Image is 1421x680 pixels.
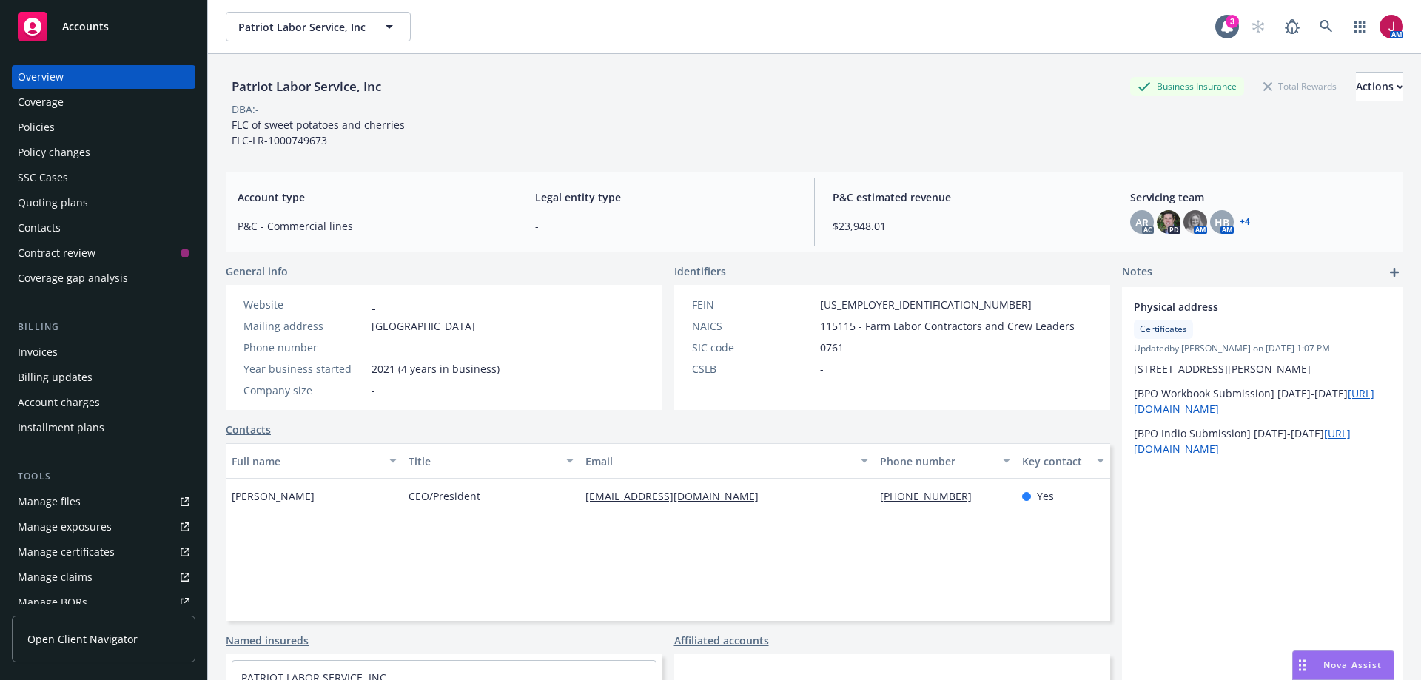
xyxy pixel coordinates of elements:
a: Coverage gap analysis [12,266,195,290]
div: Total Rewards [1256,77,1344,95]
span: [US_EMPLOYER_IDENTIFICATION_NUMBER] [820,297,1032,312]
a: Accounts [12,6,195,47]
div: Key contact [1022,454,1088,469]
a: edit [1353,299,1371,317]
span: Identifiers [674,263,726,279]
span: Open Client Navigator [27,631,138,647]
a: - [372,297,375,312]
span: - [820,361,824,377]
span: AR [1135,215,1149,230]
a: Manage BORs [12,590,195,614]
div: Manage files [18,490,81,514]
div: SSC Cases [18,166,68,189]
span: Updated by [PERSON_NAME] on [DATE] 1:07 PM [1134,342,1391,355]
div: CSLB [692,361,814,377]
span: 2021 (4 years in business) [372,361,500,377]
div: Company size [243,383,366,398]
a: Manage certificates [12,540,195,564]
a: Quoting plans [12,191,195,215]
div: SIC code [692,340,814,355]
div: NAICS [692,318,814,334]
span: Physical address [1134,299,1353,314]
a: Start snowing [1243,12,1273,41]
a: Installment plans [12,416,195,440]
div: Full name [232,454,380,469]
button: Email [580,443,874,479]
div: Coverage gap analysis [18,266,128,290]
a: Policies [12,115,195,139]
div: Title [409,454,557,469]
span: Patriot Labor Service, Inc [238,19,366,35]
div: Manage BORs [18,590,87,614]
div: Coverage [18,90,64,114]
p: [BPO Workbook Submission] [DATE]-[DATE] [1134,386,1391,417]
span: Certificates [1140,323,1187,336]
span: Accounts [62,21,109,33]
span: Notes [1122,263,1152,281]
div: Website [243,297,366,312]
span: HB [1215,215,1229,230]
a: Named insureds [226,633,309,648]
div: Account charges [18,391,100,414]
div: Manage claims [18,565,93,589]
div: Email [585,454,852,469]
a: SSC Cases [12,166,195,189]
a: Contacts [226,422,271,437]
div: 3 [1226,15,1239,28]
span: 115115 - Farm Labor Contractors and Crew Leaders [820,318,1075,334]
a: Overview [12,65,195,89]
button: Full name [226,443,403,479]
a: Affiliated accounts [674,633,769,648]
a: Account charges [12,391,195,414]
span: Account type [238,189,499,205]
button: Actions [1356,72,1403,101]
div: Invoices [18,340,58,364]
div: Phone number [880,454,993,469]
a: Manage exposures [12,515,195,539]
div: Business Insurance [1130,77,1244,95]
a: Contacts [12,216,195,240]
div: Physical addressCertificatesUpdatedby [PERSON_NAME] on [DATE] 1:07 PM[STREET_ADDRESS][PERSON_NAME... [1122,287,1403,468]
span: $23,948.01 [833,218,1094,234]
div: Mailing address [243,318,366,334]
a: +4 [1240,218,1250,226]
a: remove [1374,299,1391,317]
button: Key contact [1016,443,1110,479]
span: Nova Assist [1323,659,1382,671]
div: Policies [18,115,55,139]
div: Overview [18,65,64,89]
button: Title [403,443,580,479]
span: P&C estimated revenue [833,189,1094,205]
a: Search [1311,12,1341,41]
button: Phone number [874,443,1015,479]
button: Nova Assist [1292,650,1394,680]
span: General info [226,263,288,279]
span: Servicing team [1130,189,1391,205]
a: Switch app [1346,12,1375,41]
span: [GEOGRAPHIC_DATA] [372,318,475,334]
div: Actions [1356,73,1403,101]
a: Invoices [12,340,195,364]
img: photo [1380,15,1403,38]
a: Coverage [12,90,195,114]
a: add [1385,263,1403,281]
span: Yes [1037,488,1054,504]
div: DBA: - [232,101,259,117]
div: Installment plans [18,416,104,440]
div: Phone number [243,340,366,355]
span: FLC of sweet potatoes and cherries FLC-LR-1000749673 [232,118,405,147]
div: Policy changes [18,141,90,164]
a: Contract review [12,241,195,265]
div: Manage exposures [18,515,112,539]
div: Billing updates [18,366,93,389]
span: Legal entity type [535,189,796,205]
span: - [372,383,375,398]
a: Policy changes [12,141,195,164]
img: photo [1157,210,1180,234]
a: Billing updates [12,366,195,389]
span: P&C - Commercial lines [238,218,499,234]
div: Quoting plans [18,191,88,215]
a: Manage claims [12,565,195,589]
p: [STREET_ADDRESS][PERSON_NAME] [1134,361,1391,377]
